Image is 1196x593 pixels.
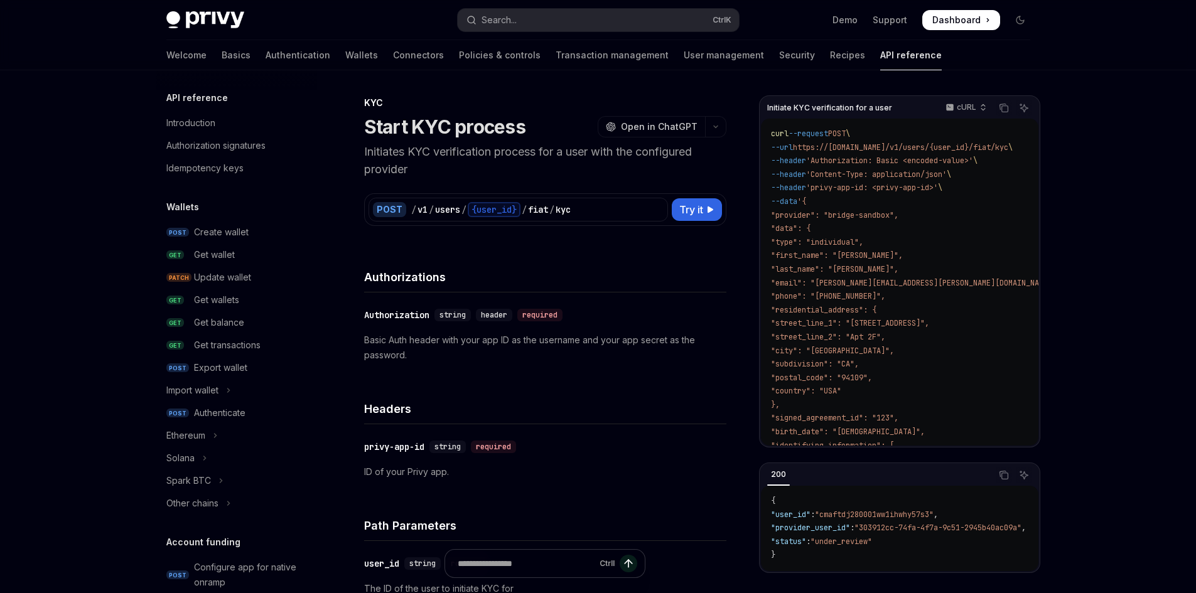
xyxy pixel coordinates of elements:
[679,202,703,217] span: Try it
[166,138,266,153] div: Authorization signatures
[194,560,310,590] div: Configure app for native onramp
[411,203,416,216] div: /
[793,142,1008,152] span: https://[DOMAIN_NAME]/v1/users/{user_id}/fiat/kyc
[1021,523,1026,533] span: ,
[373,202,406,217] div: POST
[549,203,554,216] div: /
[156,266,317,289] a: PATCHUpdate wallet
[166,296,184,305] span: GET
[439,310,466,320] span: string
[771,278,1061,288] span: "email": "[PERSON_NAME][EMAIL_ADDRESS][PERSON_NAME][DOMAIN_NAME]",
[850,523,854,533] span: :
[846,129,850,139] span: \
[364,97,726,109] div: KYC
[1010,10,1030,30] button: Toggle dark mode
[194,292,239,307] div: Get wallets
[393,40,444,70] a: Connectors
[194,315,244,330] div: Get balance
[166,11,244,29] img: dark logo
[166,473,211,488] div: Spark BTC
[934,510,938,520] span: ,
[815,510,934,520] span: "cmaftdj280001ww1ihwhy57s3"
[166,161,244,176] div: Idempotency keys
[771,223,811,233] span: "data": {
[880,40,942,70] a: API reference
[1016,467,1032,483] button: Ask AI
[156,379,317,402] button: Toggle Import wallet section
[556,40,669,70] a: Transaction management
[194,247,235,262] div: Get wallet
[156,289,317,311] a: GETGet wallets
[621,120,698,133] span: Open in ChatGPT
[166,341,184,350] span: GET
[771,386,841,396] span: "country": "USA"
[156,134,317,157] a: Authorization signatures
[166,496,218,511] div: Other chains
[266,40,330,70] a: Authentication
[156,112,317,134] a: Introduction
[767,467,790,482] div: 200
[806,169,947,179] span: 'Content-Type: application/json'
[429,203,434,216] div: /
[194,360,247,375] div: Export wallet
[771,400,780,410] span: },
[771,264,898,274] span: "last_name": "[PERSON_NAME]",
[364,115,525,138] h1: Start KYC process
[771,413,898,423] span: "signed_agreement_id": "123",
[364,309,429,321] div: Authorization
[771,142,793,152] span: --url
[468,202,520,217] div: {user_id}
[947,169,951,179] span: \
[528,203,548,216] div: fiat
[939,97,992,119] button: cURL
[364,400,726,417] h4: Headers
[779,40,815,70] a: Security
[957,102,976,112] p: cURL
[194,405,245,420] div: Authenticate
[482,13,517,28] div: Search...
[996,467,1012,483] button: Copy the contents from the code block
[364,143,726,178] p: Initiates KYC verification process for a user with the configured provider
[166,409,189,418] span: POST
[806,183,938,193] span: 'privy-app-id: <privy-app-id>'
[434,442,461,452] span: string
[418,203,428,216] div: v1
[771,332,885,342] span: "street_line_2": "Apt 2F",
[156,243,317,266] a: GETGet wallet
[166,451,195,466] div: Solana
[771,359,859,369] span: "subdivision": "CA",
[364,269,726,286] h4: Authorizations
[973,156,978,166] span: \
[459,40,541,70] a: Policies & controls
[684,40,764,70] a: User management
[996,100,1012,116] button: Copy the contents from the code block
[771,169,806,179] span: --header
[713,15,731,25] span: Ctrl K
[771,550,775,560] span: }
[166,535,240,550] h5: Account funding
[771,196,797,206] span: --data
[922,10,1000,30] a: Dashboard
[194,270,251,285] div: Update wallet
[556,203,571,216] div: kyc
[458,550,595,577] input: Ask a question...
[156,447,317,469] button: Toggle Solana section
[166,250,184,260] span: GET
[222,40,251,70] a: Basics
[166,318,184,328] span: GET
[832,14,858,26] a: Demo
[771,373,872,383] span: "postal_code": "94109",
[771,250,903,260] span: "first_name": "[PERSON_NAME]",
[166,115,215,131] div: Introduction
[517,309,563,321] div: required
[156,334,317,356] a: GETGet transactions
[672,198,722,221] button: Try it
[166,428,205,443] div: Ethereum
[194,338,261,353] div: Get transactions
[771,210,898,220] span: "provider": "bridge-sandbox",
[771,346,894,356] span: "city": "[GEOGRAPHIC_DATA]",
[364,441,424,453] div: privy-app-id
[806,537,811,547] span: :
[873,14,907,26] a: Support
[771,510,811,520] span: "user_id"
